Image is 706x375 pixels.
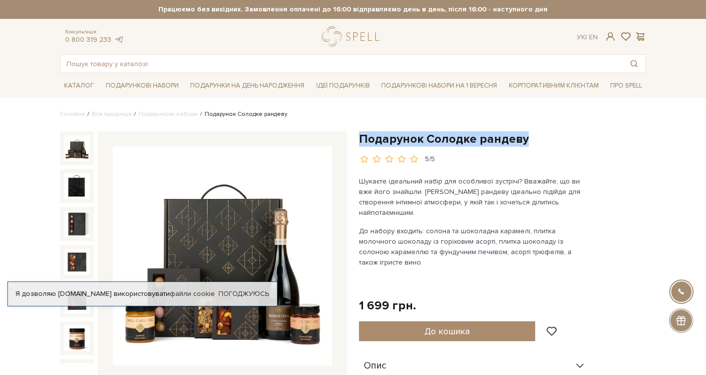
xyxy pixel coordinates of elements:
span: Опис [364,362,386,371]
img: Подарунок Солодке рандеву [64,249,90,275]
img: Подарунок Солодке рандеву [64,173,90,199]
a: telegram [114,35,124,44]
a: Головна [60,110,85,118]
a: Подарункові набори [102,78,183,94]
a: 0 800 319 233 [65,35,111,44]
span: До кошика [424,326,470,337]
a: файли cookie [170,289,215,298]
a: Подарункові набори [139,110,198,118]
button: До кошика [359,321,535,341]
div: Я дозволяю [DOMAIN_NAME] використовувати [8,289,277,298]
a: Погоджуюсь [218,289,269,298]
a: Корпоративним клієнтам [505,77,603,94]
a: Ідеї подарунків [312,78,374,94]
a: Подарункові набори на 1 Вересня [377,77,501,94]
img: Подарунок Солодке рандеву [64,135,90,161]
a: logo [322,26,384,47]
div: 1 699 грн. [359,298,416,313]
a: Про Spell [606,78,646,94]
a: Вся продукція [92,110,132,118]
img: Подарунок Солодке рандеву [64,211,90,237]
p: До набору входить: солона та шоколадна карамелі, плитка молочного шоколаду із горіховим асорті, п... [359,226,592,268]
strong: Працюємо без вихідних. Замовлення оплачені до 16:00 відправляємо день в день, після 16:00 - насту... [60,5,646,14]
button: Пошук товару у каталозі [623,55,645,73]
img: Подарунок Солодке рандеву [113,146,332,366]
a: Каталог [60,78,98,94]
a: Подарунки на День народження [186,78,308,94]
span: | [585,33,587,41]
img: Подарунок Солодке рандеву [64,325,90,351]
div: 5/5 [425,155,435,164]
input: Пошук товару у каталозі [61,55,623,73]
li: Подарунок Солодке рандеву [198,110,287,119]
span: Консультація: [65,29,124,35]
h1: Подарунок Солодке рандеву [359,131,646,147]
a: En [589,33,598,41]
div: Ук [577,33,598,42]
p: Шукаєте ідеальний набір для особливої зустрічі? Вважайте, що ви вже його знайшли. [PERSON_NAME] р... [359,176,592,218]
